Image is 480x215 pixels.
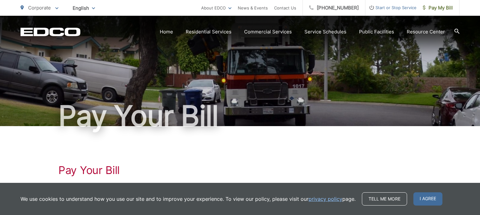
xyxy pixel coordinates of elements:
[68,3,100,14] span: English
[362,192,407,206] a: Tell me more
[21,100,459,132] h1: Pay Your Bill
[423,4,453,12] span: Pay My Bill
[160,28,173,36] a: Home
[238,4,268,12] a: News & Events
[28,5,51,11] span: Corporate
[244,28,292,36] a: Commercial Services
[304,28,346,36] a: Service Schedules
[359,28,394,36] a: Public Facilities
[201,4,231,12] a: About EDCO
[21,195,356,203] p: We use cookies to understand how you use our site and to improve your experience. To view our pol...
[274,4,296,12] a: Contact Us
[21,27,81,36] a: EDCD logo. Return to the homepage.
[407,28,445,36] a: Resource Center
[309,195,342,203] a: privacy policy
[413,192,442,206] span: I agree
[186,28,231,36] a: Residential Services
[58,164,422,177] h1: Pay Your Bill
